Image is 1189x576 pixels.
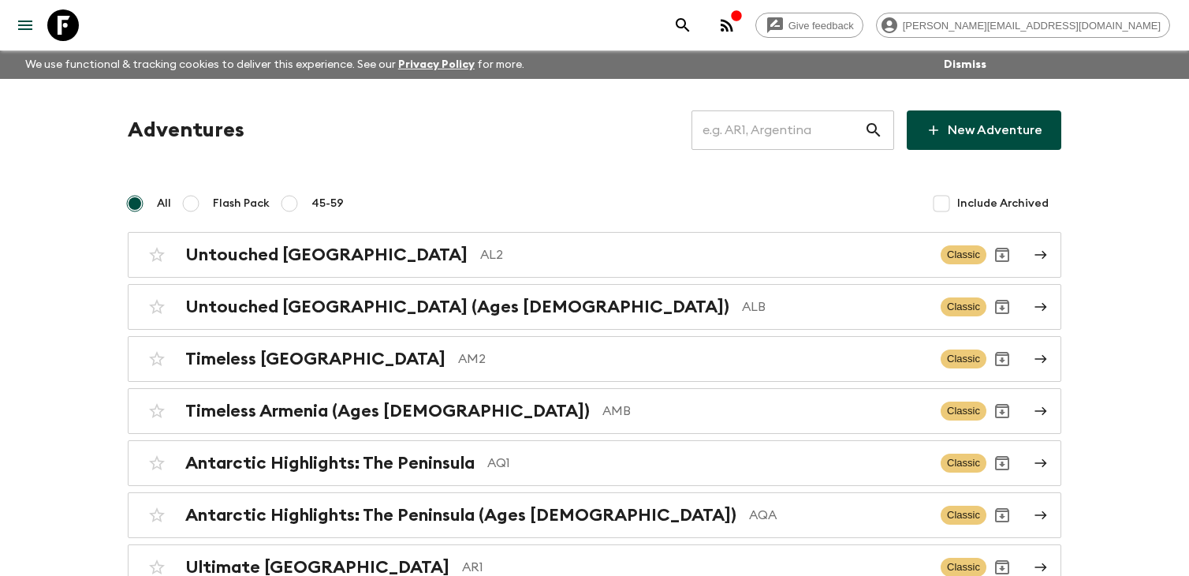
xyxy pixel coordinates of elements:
span: All [157,196,171,211]
a: Privacy Policy [398,59,475,70]
h2: Untouched [GEOGRAPHIC_DATA] (Ages [DEMOGRAPHIC_DATA]) [185,297,729,317]
a: Untouched [GEOGRAPHIC_DATA] (Ages [DEMOGRAPHIC_DATA])ALBClassicArchive [128,284,1061,330]
p: AMB [602,402,928,421]
button: Archive [986,499,1018,531]
p: AQ1 [487,454,928,473]
a: Antarctic Highlights: The Peninsula (Ages [DEMOGRAPHIC_DATA])AQAClassicArchive [128,492,1061,538]
a: New Adventure [907,110,1061,150]
h2: Antarctic Highlights: The Peninsula [185,453,475,473]
button: Archive [986,395,1018,427]
p: AL2 [480,245,928,264]
button: menu [9,9,41,41]
span: Include Archived [957,196,1049,211]
input: e.g. AR1, Argentina [691,108,864,152]
a: Timeless Armenia (Ages [DEMOGRAPHIC_DATA])AMBClassicArchive [128,388,1061,434]
span: Classic [941,297,986,316]
a: Untouched [GEOGRAPHIC_DATA]AL2ClassicArchive [128,232,1061,278]
button: search adventures [667,9,699,41]
span: Classic [941,245,986,264]
span: 45-59 [311,196,344,211]
a: Antarctic Highlights: The PeninsulaAQ1ClassicArchive [128,440,1061,486]
h2: Antarctic Highlights: The Peninsula (Ages [DEMOGRAPHIC_DATA]) [185,505,736,526]
h1: Adventures [128,114,244,146]
span: Flash Pack [213,196,270,211]
p: AQA [749,506,928,525]
a: Give feedback [755,13,863,38]
h2: Untouched [GEOGRAPHIC_DATA] [185,245,468,265]
h2: Timeless [GEOGRAPHIC_DATA] [185,349,445,369]
span: [PERSON_NAME][EMAIL_ADDRESS][DOMAIN_NAME] [894,20,1169,32]
p: ALB [742,297,928,316]
span: Classic [941,506,986,525]
a: Timeless [GEOGRAPHIC_DATA]AM2ClassicArchive [128,336,1061,382]
span: Classic [941,454,986,473]
span: Give feedback [780,20,863,32]
div: [PERSON_NAME][EMAIL_ADDRESS][DOMAIN_NAME] [876,13,1170,38]
span: Classic [941,350,986,368]
span: Classic [941,402,986,421]
p: AM2 [458,350,928,368]
button: Dismiss [940,54,990,76]
h2: Timeless Armenia (Ages [DEMOGRAPHIC_DATA]) [185,401,590,421]
p: We use functional & tracking cookies to deliver this experience. See our for more. [19,50,531,79]
button: Archive [986,447,1018,479]
button: Archive [986,343,1018,375]
button: Archive [986,239,1018,271]
button: Archive [986,291,1018,323]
